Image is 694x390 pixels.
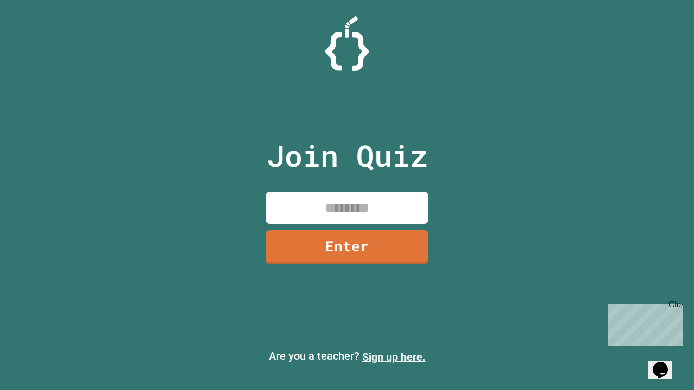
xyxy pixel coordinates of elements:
iframe: chat widget [648,347,683,379]
p: Are you a teacher? [9,348,685,365]
a: Enter [266,230,428,264]
img: Logo.svg [325,16,369,71]
iframe: chat widget [604,300,683,346]
p: Join Quiz [267,133,428,178]
div: Chat with us now!Close [4,4,75,69]
a: Sign up here. [362,350,426,363]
